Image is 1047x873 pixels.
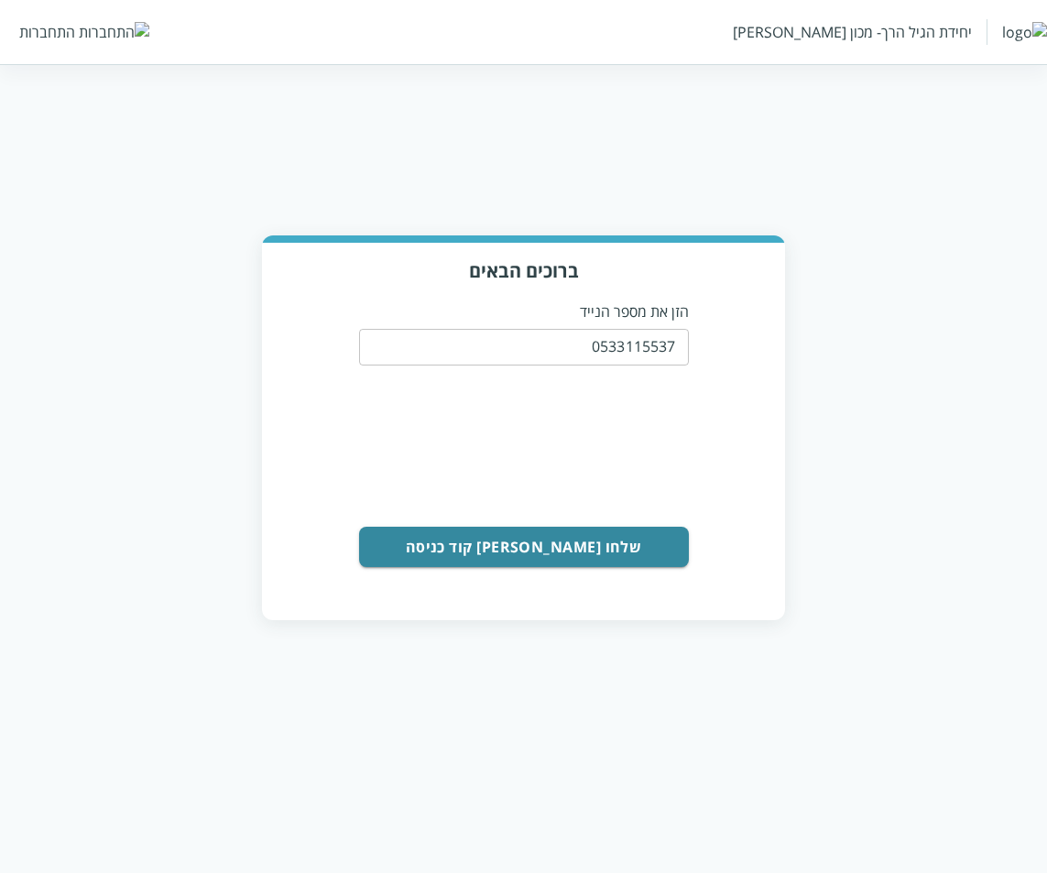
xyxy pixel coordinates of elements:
p: הזן את מספר הנייד [359,301,689,322]
div: יחידת הגיל הרך- מכון [PERSON_NAME] [733,22,972,42]
img: logo [1002,22,1047,42]
div: התחברות [19,22,75,42]
img: התחברות [79,22,149,42]
button: שלחו [PERSON_NAME] קוד כניסה [359,527,689,567]
input: טלפון [359,329,689,366]
iframe: reCAPTCHA [539,376,689,508]
h3: ברוכים הבאים [278,258,769,283]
